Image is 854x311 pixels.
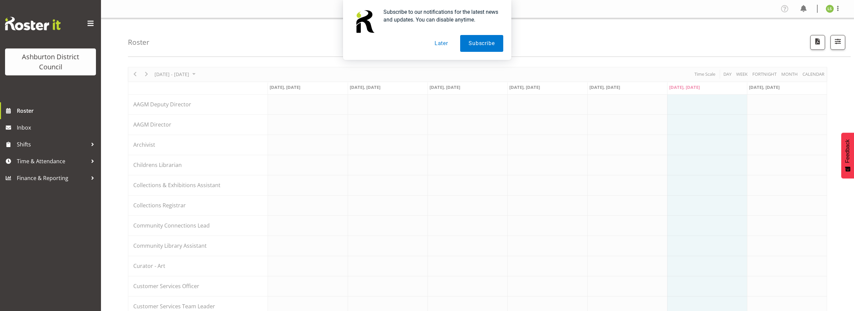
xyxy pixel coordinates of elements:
[12,52,89,72] div: Ashburton District Council
[17,156,88,166] span: Time & Attendance
[17,173,88,183] span: Finance & Reporting
[845,139,851,163] span: Feedback
[841,133,854,178] button: Feedback - Show survey
[460,35,503,52] button: Subscribe
[351,8,378,35] img: notification icon
[17,106,98,116] span: Roster
[17,123,98,133] span: Inbox
[378,8,503,24] div: Subscribe to our notifications for the latest news and updates. You can disable anytime.
[17,139,88,149] span: Shifts
[426,35,456,52] button: Later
